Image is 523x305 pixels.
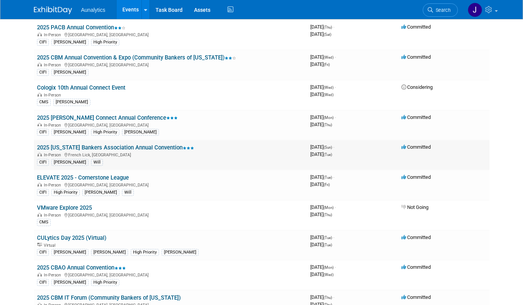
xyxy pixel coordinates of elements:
[37,243,42,247] img: Virtual Event
[37,264,126,271] a: 2025 CBAO Annual Convention
[81,7,106,13] span: Aunalytics
[37,32,42,36] img: In-Person Event
[310,61,330,67] span: [DATE]
[44,93,63,98] span: In-Person
[324,213,332,217] span: (Thu)
[324,123,332,127] span: (Thu)
[37,212,304,218] div: [GEOGRAPHIC_DATA], [GEOGRAPHIC_DATA]
[310,122,332,127] span: [DATE]
[37,63,42,66] img: In-Person Event
[37,271,304,278] div: [GEOGRAPHIC_DATA], [GEOGRAPHIC_DATA]
[37,84,125,91] a: Cologix 10th Annual Connect Event
[335,204,336,210] span: -
[37,279,49,286] div: CIFI
[37,31,304,37] div: [GEOGRAPHIC_DATA], [GEOGRAPHIC_DATA]
[310,84,336,90] span: [DATE]
[37,129,49,136] div: CIFI
[51,69,88,76] div: [PERSON_NAME]
[51,39,88,46] div: [PERSON_NAME]
[401,204,428,210] span: Not Going
[324,183,330,187] span: (Fri)
[401,24,431,30] span: Committed
[310,91,334,97] span: [DATE]
[37,181,304,188] div: [GEOGRAPHIC_DATA], [GEOGRAPHIC_DATA]
[401,234,431,240] span: Committed
[401,264,431,270] span: Committed
[423,3,458,17] a: Search
[335,264,336,270] span: -
[324,243,332,247] span: (Tue)
[37,152,42,156] img: In-Person Event
[37,123,42,127] img: In-Person Event
[44,123,63,128] span: In-Person
[310,31,331,37] span: [DATE]
[91,249,128,256] div: [PERSON_NAME]
[401,174,431,180] span: Committed
[82,189,119,196] div: [PERSON_NAME]
[37,294,181,301] a: 2025 CBM IT Forum (Community Bankers of [US_STATE])
[324,32,331,37] span: (Sat)
[91,129,119,136] div: High Priority
[324,145,332,149] span: (Sun)
[44,273,63,278] span: In-Person
[37,159,49,166] div: CIFI
[37,122,304,128] div: [GEOGRAPHIC_DATA], [GEOGRAPHIC_DATA]
[53,99,90,106] div: [PERSON_NAME]
[162,249,199,256] div: [PERSON_NAME]
[37,249,49,256] div: CIFI
[310,212,332,217] span: [DATE]
[37,93,42,96] img: In-Person Event
[310,54,336,60] span: [DATE]
[37,24,125,31] a: 2025 PACB Annual Convention
[51,189,80,196] div: High Priority
[324,85,334,90] span: (Wed)
[333,24,334,30] span: -
[433,7,451,13] span: Search
[324,236,332,240] span: (Tue)
[310,114,336,120] span: [DATE]
[91,279,119,286] div: High Priority
[324,93,334,97] span: (Wed)
[34,6,72,14] img: ExhibitDay
[335,84,336,90] span: -
[335,114,336,120] span: -
[401,294,431,300] span: Committed
[37,219,51,226] div: CMS
[44,32,63,37] span: In-Person
[324,116,334,120] span: (Mon)
[91,39,119,46] div: High Priority
[333,234,334,240] span: -
[51,159,88,166] div: [PERSON_NAME]
[310,204,336,210] span: [DATE]
[44,152,63,157] span: In-Person
[335,54,336,60] span: -
[51,279,88,286] div: [PERSON_NAME]
[401,144,431,150] span: Committed
[37,54,236,61] a: 2025 CBM Annual Convention & Expo (Community Bankers of [US_STATE])
[131,249,159,256] div: High Priority
[324,295,332,300] span: (Thu)
[310,234,334,240] span: [DATE]
[310,271,334,277] span: [DATE]
[122,189,134,196] div: Will
[51,249,88,256] div: [PERSON_NAME]
[37,213,42,217] img: In-Person Event
[51,129,88,136] div: [PERSON_NAME]
[324,273,334,277] span: (Wed)
[310,144,334,150] span: [DATE]
[333,144,334,150] span: -
[468,3,482,17] img: Julie Grisanti-Cieslak
[324,205,334,210] span: (Mon)
[310,242,332,247] span: [DATE]
[310,264,336,270] span: [DATE]
[310,151,332,157] span: [DATE]
[333,294,334,300] span: -
[37,204,92,211] a: VMware Explore 2025
[44,243,58,248] span: Virtual
[44,213,63,218] span: In-Person
[37,99,51,106] div: CMS
[324,55,334,59] span: (Wed)
[37,61,304,67] div: [GEOGRAPHIC_DATA], [GEOGRAPHIC_DATA]
[324,175,332,180] span: (Tue)
[333,174,334,180] span: -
